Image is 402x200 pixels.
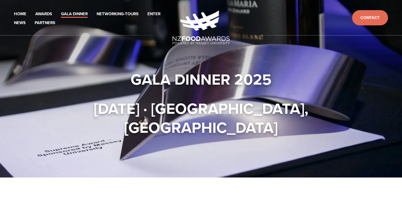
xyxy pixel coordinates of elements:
a: Networking-Tours [97,10,139,18]
a: Home [14,10,26,18]
a: Enter [147,10,160,18]
strong: [DATE] · [GEOGRAPHIC_DATA], [GEOGRAPHIC_DATA] [94,97,312,139]
a: Partners [35,19,55,27]
a: Contact [352,10,388,26]
a: News [14,19,26,27]
a: Awards [35,10,52,18]
h1: Gala Dinner 2025 [20,70,382,89]
a: Gala Dinner [61,10,88,18]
